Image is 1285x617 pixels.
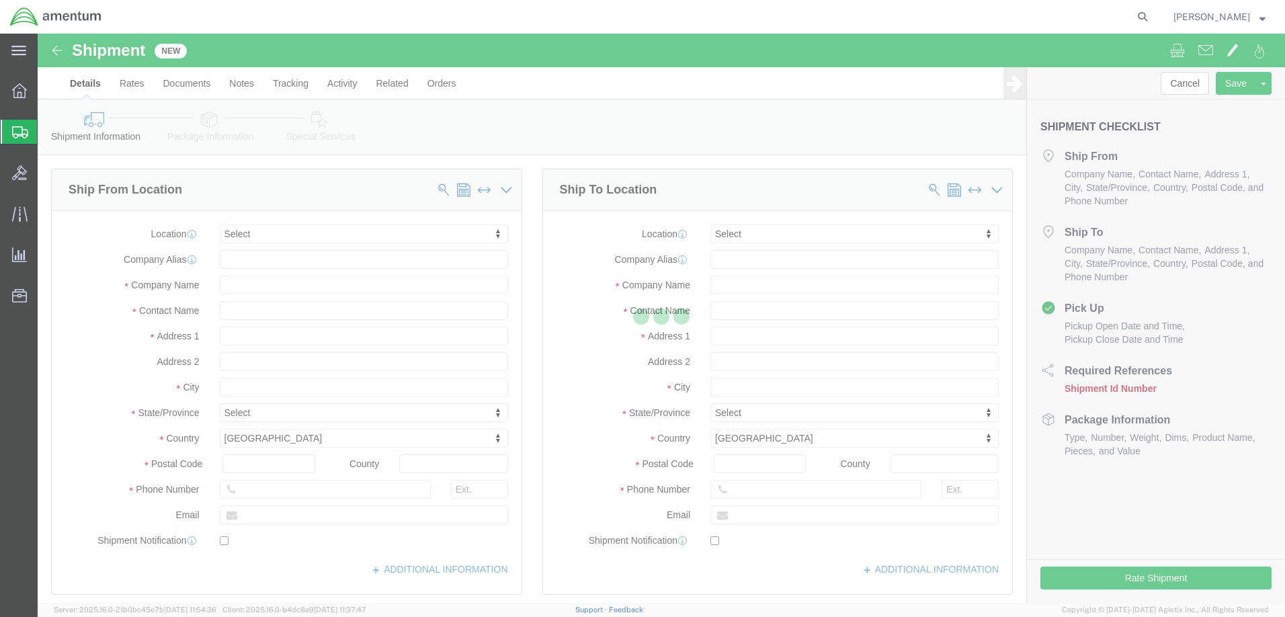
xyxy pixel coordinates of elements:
span: Copyright © [DATE]-[DATE] Agistix Inc., All Rights Reserved [1062,604,1269,616]
a: Feedback [609,606,643,614]
span: [DATE] 11:54:36 [164,606,216,614]
span: Client: 2025.16.0-b4dc8a9 [222,606,366,614]
span: Tiffany Orthaus [1173,9,1250,24]
a: Support [575,606,609,614]
img: logo [9,7,102,27]
button: [PERSON_NAME] [1173,9,1266,25]
span: [DATE] 11:37:47 [314,606,366,614]
span: Server: 2025.16.0-21b0bc45e7b [54,606,216,614]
